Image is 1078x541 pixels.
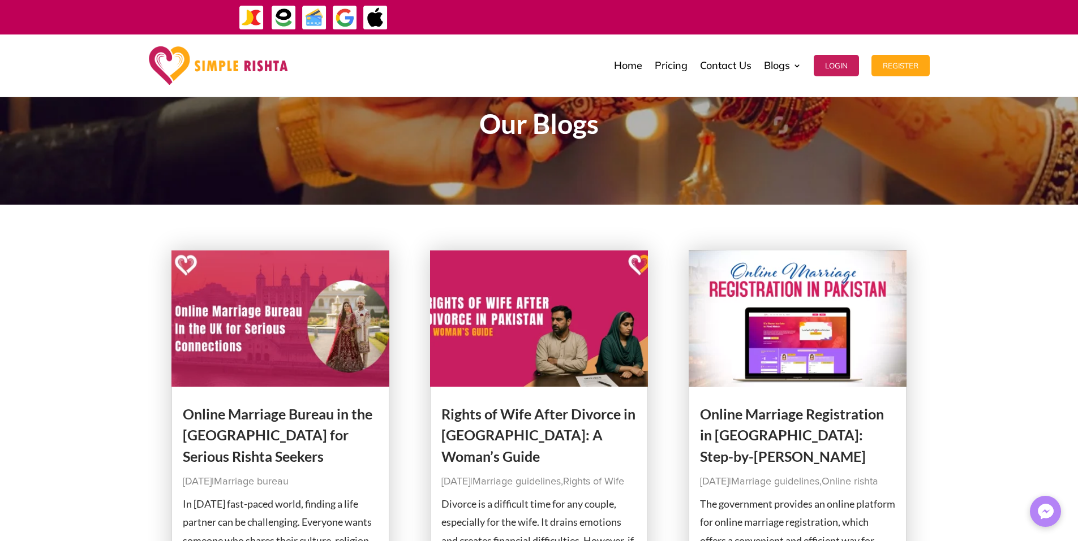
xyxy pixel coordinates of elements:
img: Messenger [1034,500,1057,523]
img: Credit Cards [302,5,327,31]
a: Blogs [764,37,801,94]
p: | [183,473,379,491]
a: Online Marriage Bureau in the [GEOGRAPHIC_DATA] for Serious Rishta Seekers [183,405,372,465]
img: Rights of Wife After Divorce in Pakistan: A Woman’s Guide [430,250,648,387]
p: | , [441,473,637,491]
a: Online rishta [822,477,878,487]
a: Contact Us [700,37,751,94]
button: Login [814,55,859,76]
a: Marriage guidelines [473,477,561,487]
img: GooglePay-icon [332,5,358,31]
span: [DATE] [700,477,729,487]
h1: Our Blogs [234,110,845,143]
a: Login [814,37,859,94]
span: [DATE] [441,477,470,487]
a: Marriage bureau [214,477,289,487]
p: | , [700,473,896,491]
img: Online Marriage Bureau in the UK for Serious Rishta Seekers [171,250,390,387]
img: EasyPaisa-icon [271,5,297,31]
span: [DATE] [183,477,212,487]
a: Home [614,37,642,94]
a: Marriage guidelines [731,477,819,487]
img: Online Marriage Registration in Pakistan: Step-by-Step Guide [689,250,907,387]
a: Rights of Wife [563,477,624,487]
img: JazzCash-icon [239,5,264,31]
img: ApplePay-icon [363,5,388,31]
a: Online Marriage Registration in [GEOGRAPHIC_DATA]: Step-by-[PERSON_NAME] [700,405,884,465]
a: Rights of Wife After Divorce in [GEOGRAPHIC_DATA]: A Woman’s Guide [441,405,635,465]
button: Register [871,55,930,76]
a: Register [871,37,930,94]
a: Pricing [655,37,688,94]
